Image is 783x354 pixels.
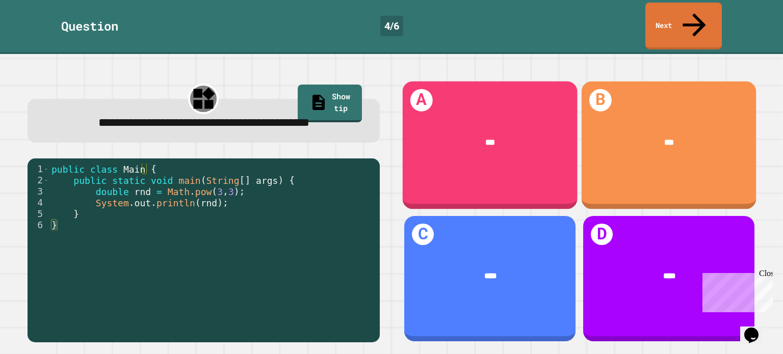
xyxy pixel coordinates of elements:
div: Question [61,17,118,35]
h1: B [589,89,611,111]
div: 4 / 6 [380,16,403,36]
div: 5 [28,208,49,220]
a: Next [645,3,722,49]
div: 2 [28,175,49,186]
h1: D [591,224,613,246]
div: Chat with us now!Close [4,4,70,65]
h1: C [412,224,434,246]
div: 6 [28,220,49,231]
div: 3 [28,186,49,197]
div: 1 [28,164,49,175]
h1: A [410,89,432,111]
span: Toggle code folding, rows 2 through 5 [43,175,49,186]
span: Toggle code folding, rows 1 through 6 [43,164,49,175]
iframe: chat widget [740,313,773,344]
a: Show tip [298,85,362,123]
div: 4 [28,197,49,208]
iframe: chat widget [698,269,773,312]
